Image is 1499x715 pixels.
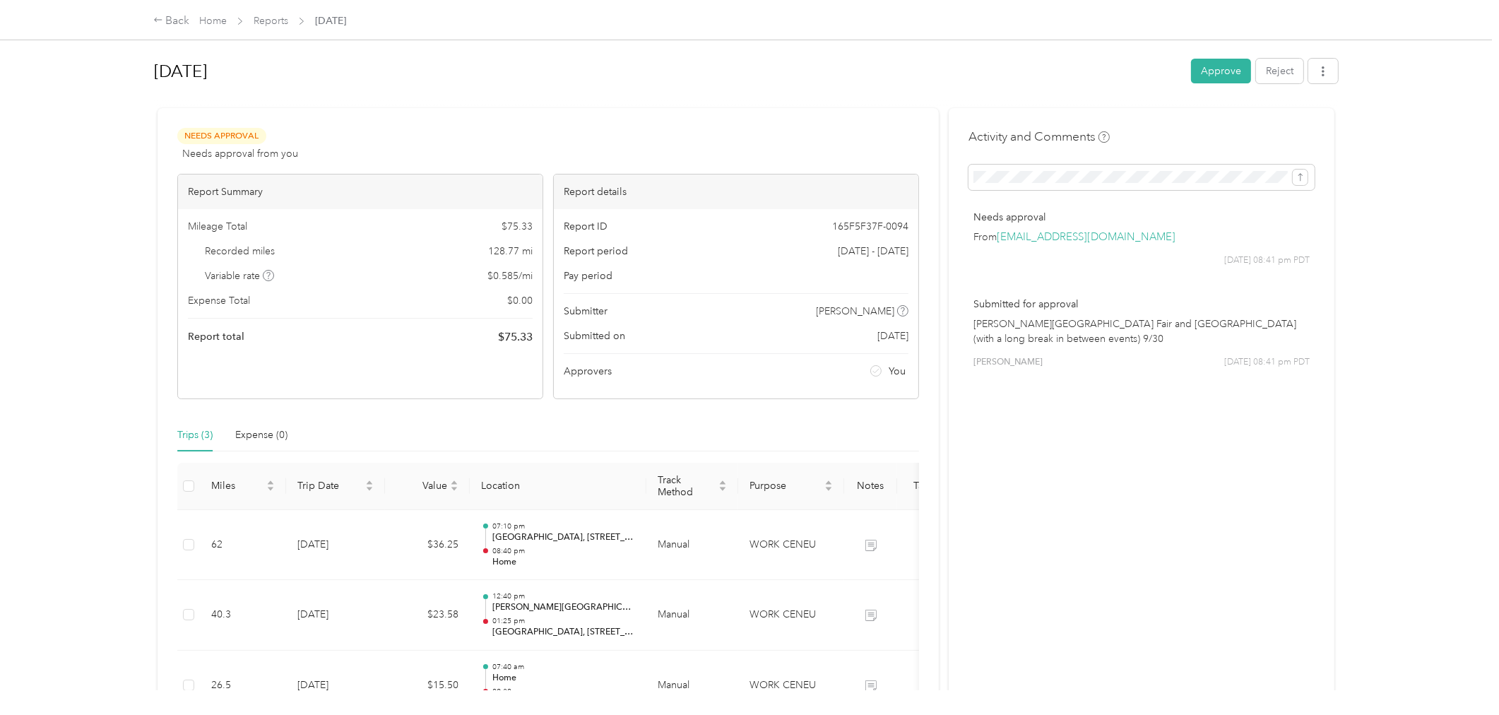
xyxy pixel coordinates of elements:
div: Trips (3) [177,427,213,443]
p: [GEOGRAPHIC_DATA], [STREET_ADDRESS] [492,531,635,544]
a: Home [199,15,227,27]
p: 07:40 am [492,662,635,672]
th: Value [385,463,470,510]
th: Miles [200,463,286,510]
td: Manual [646,510,738,581]
span: Pay period [564,268,612,283]
p: [PERSON_NAME][GEOGRAPHIC_DATA], [STREET_ADDRESS] [492,601,635,614]
th: Location [470,463,646,510]
span: Submitted on [564,329,625,343]
span: Recorded miles [206,244,275,259]
span: [DATE] 08:41 pm PDT [1224,254,1310,267]
span: Needs approval from you [182,146,298,161]
p: [PERSON_NAME][GEOGRAPHIC_DATA] Fair and [GEOGRAPHIC_DATA] (with a long break in between events) 9/30 [973,317,1310,346]
span: Report total [188,329,244,344]
h4: Activity and Comments [968,128,1110,146]
td: [DATE] [286,510,385,581]
td: 62 [200,510,286,581]
span: [DATE] [315,13,346,28]
span: Variable rate [206,268,275,283]
p: [GEOGRAPHIC_DATA], [STREET_ADDRESS] [492,626,635,639]
span: Mileage Total [188,219,247,234]
span: caret-up [450,478,458,487]
span: Report ID [564,219,608,234]
span: Expense Total [188,293,250,308]
p: 12:40 pm [492,591,635,601]
a: [EMAIL_ADDRESS][DOMAIN_NAME] [997,230,1175,244]
div: Report Summary [178,175,543,209]
span: Miles [211,480,263,492]
span: Track Method [658,474,716,498]
div: Expense (0) [235,427,288,443]
span: $ 75.33 [498,329,533,345]
td: WORK CENEU [738,510,844,581]
span: Report period [564,244,628,259]
div: Back [153,13,190,30]
th: Purpose [738,463,844,510]
span: $ 0.585 / mi [487,268,533,283]
p: Home [492,672,635,685]
div: Report details [554,175,918,209]
span: caret-down [266,485,275,493]
p: 01:25 pm [492,616,635,626]
span: Needs Approval [177,128,266,144]
span: 128.77 mi [488,244,533,259]
th: Track Method [646,463,738,510]
span: caret-down [450,485,458,493]
p: Needs approval [973,210,1310,225]
td: [DATE] [286,580,385,651]
td: WORK CENEU [738,580,844,651]
th: Trip Date [286,463,385,510]
p: From [973,230,1310,244]
span: [PERSON_NAME] [817,304,895,319]
span: caret-down [718,485,727,493]
span: caret-down [365,485,374,493]
p: Submitted for approval [973,297,1310,312]
span: Trip Date [297,480,362,492]
th: Notes [844,463,897,510]
p: 07:10 pm [492,521,635,531]
span: caret-up [365,478,374,487]
p: 09:30 am [492,687,635,697]
span: [DATE] - [DATE] [838,244,908,259]
span: [DATE] [877,329,908,343]
iframe: Everlance-gr Chat Button Frame [1420,636,1499,715]
span: caret-down [824,485,833,493]
span: [DATE] 08:41 pm PDT [1224,356,1310,369]
a: Reports [254,15,288,27]
span: caret-up [824,478,833,487]
button: Approve [1191,59,1251,83]
span: $ 75.33 [502,219,533,234]
span: $ 0.00 [507,293,533,308]
h1: Sep 2025 [154,54,1181,88]
span: caret-up [266,478,275,487]
span: Value [396,480,447,492]
td: 40.3 [200,580,286,651]
td: $23.58 [385,580,470,651]
span: 165F5F37F-0094 [832,219,908,234]
th: Tags [897,463,950,510]
td: Manual [646,580,738,651]
span: Submitter [564,304,608,319]
p: Home [492,556,635,569]
span: Purpose [749,480,822,492]
td: $36.25 [385,510,470,581]
p: 08:40 pm [492,546,635,556]
button: Reject [1256,59,1303,83]
span: caret-up [718,478,727,487]
span: Approvers [564,364,612,379]
span: [PERSON_NAME] [973,356,1043,369]
span: You [889,364,906,379]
